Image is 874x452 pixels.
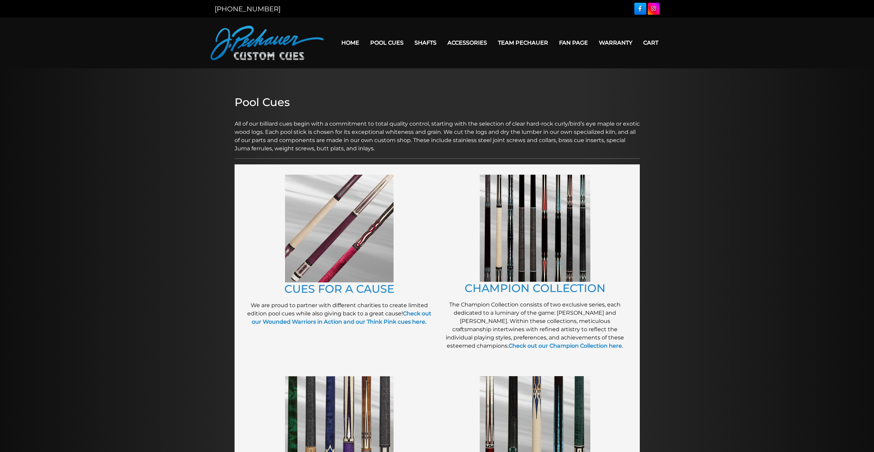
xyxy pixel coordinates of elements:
[593,34,638,51] a: Warranty
[465,281,605,295] a: CHAMPION COLLECTION
[252,310,431,325] a: Check out our Wounded Warriors in Action and our Think Pink cues here.
[554,34,593,51] a: Fan Page
[215,5,281,13] a: [PHONE_NUMBER]
[336,34,365,51] a: Home
[365,34,409,51] a: Pool Cues
[492,34,554,51] a: Team Pechauer
[245,301,434,326] p: We are proud to partner with different charities to create limited edition pool cues while also g...
[441,301,629,350] p: The Champion Collection consists of two exclusive series, each dedicated to a luminary of the gam...
[638,34,664,51] a: Cart
[509,343,622,349] a: Check out our Champion Collection here
[235,96,640,109] h2: Pool Cues
[442,34,492,51] a: Accessories
[409,34,442,51] a: Shafts
[284,282,394,295] a: CUES FOR A CAUSE
[211,26,324,60] img: Pechauer Custom Cues
[235,112,640,153] p: All of our billiard cues begin with a commitment to total quality control, starting with the sele...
